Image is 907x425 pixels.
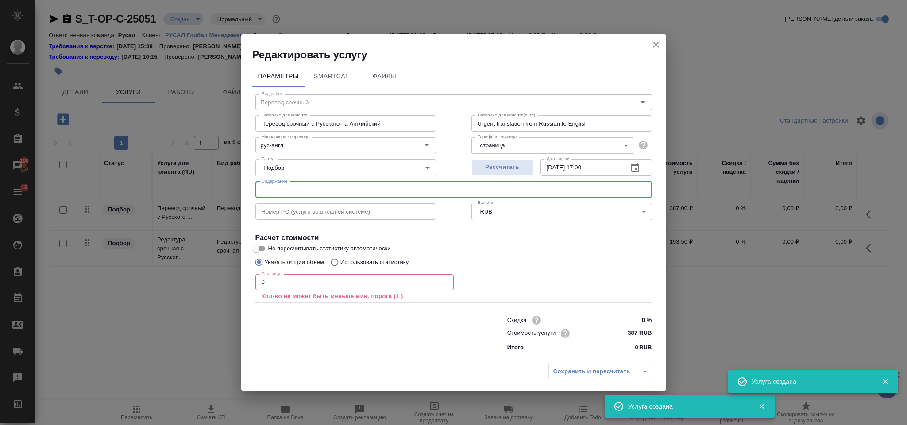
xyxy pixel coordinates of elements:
button: страница [478,142,508,149]
button: Закрыть [753,402,771,410]
span: Не пересчитывать статистику автоматически [268,244,391,253]
button: Закрыть [876,378,894,386]
p: Указать общий объем [265,258,324,267]
div: Услуга создана [628,402,745,411]
p: RUB [639,343,652,352]
h2: Редактировать услугу [252,48,666,62]
span: SmartCat [310,71,353,82]
p: Кол-во не может быть меньше мин. порога (1 ) [262,292,448,301]
p: Стоимость услуги [507,329,556,337]
div: страница [471,137,634,154]
button: RUB [478,208,495,215]
span: Параметры [257,71,300,82]
input: ✎ Введи что-нибудь [618,314,652,326]
button: Рассчитать [471,159,533,176]
span: Рассчитать [476,162,529,172]
button: close [649,38,663,51]
p: Использовать статистику [340,258,409,267]
div: Подбор [255,159,436,176]
button: Подбор [262,164,287,172]
div: RUB [471,203,652,220]
p: Итого [507,343,524,352]
span: Файлы [363,71,406,82]
button: Open [421,139,433,151]
div: split button [548,364,655,379]
p: 0 [635,343,638,352]
p: Скидка [507,316,527,325]
input: ✎ Введи что-нибудь [618,327,652,340]
h4: Расчет стоимости [255,233,652,243]
div: Услуга создана [752,377,868,386]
